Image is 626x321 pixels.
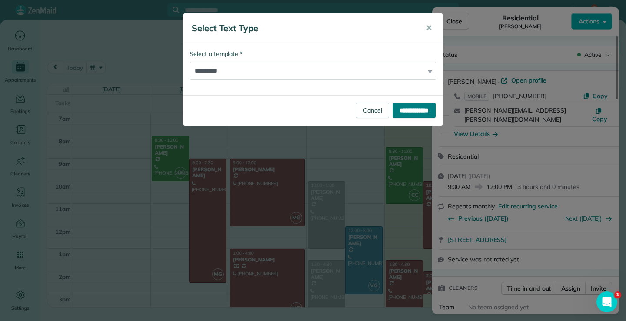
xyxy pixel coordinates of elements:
a: Cancel [356,103,389,118]
h5: Select Text Type [192,22,413,34]
iframe: Intercom live chat [596,291,617,312]
span: 1 [614,291,621,298]
label: Select a template [190,50,242,58]
span: ✕ [426,23,432,33]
